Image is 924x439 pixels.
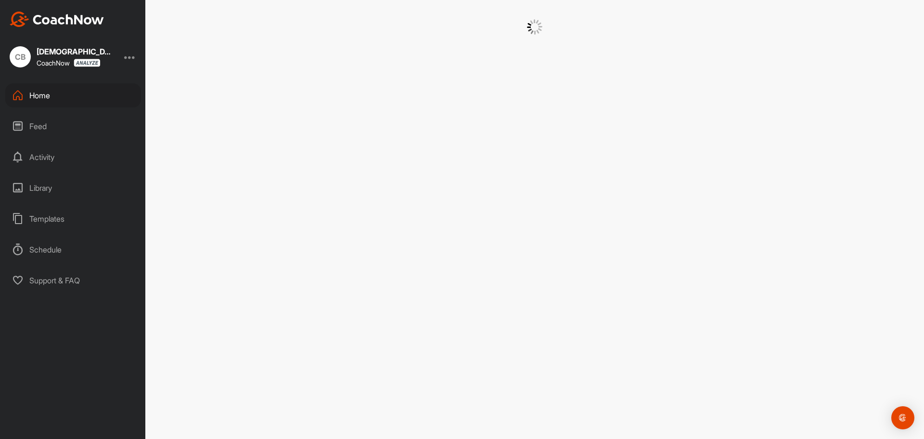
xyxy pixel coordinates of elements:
img: G6gVgL6ErOh57ABN0eRmCEwV0I4iEi4d8EwaPGI0tHgoAbU4EAHFLEQAh+QQFCgALACwIAA4AGAASAAAEbHDJSesaOCdk+8xg... [527,19,542,35]
div: Feed [5,114,141,138]
div: Home [5,83,141,107]
div: Open Intercom Messenger [891,406,914,429]
div: Library [5,176,141,200]
div: CB [10,46,31,67]
div: Activity [5,145,141,169]
div: Schedule [5,238,141,262]
img: CoachNow [10,12,104,27]
div: [DEMOGRAPHIC_DATA][PERSON_NAME] [37,48,114,55]
div: Templates [5,207,141,231]
img: CoachNow analyze [74,59,101,67]
div: CoachNow [37,59,101,67]
div: Support & FAQ [5,268,141,293]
